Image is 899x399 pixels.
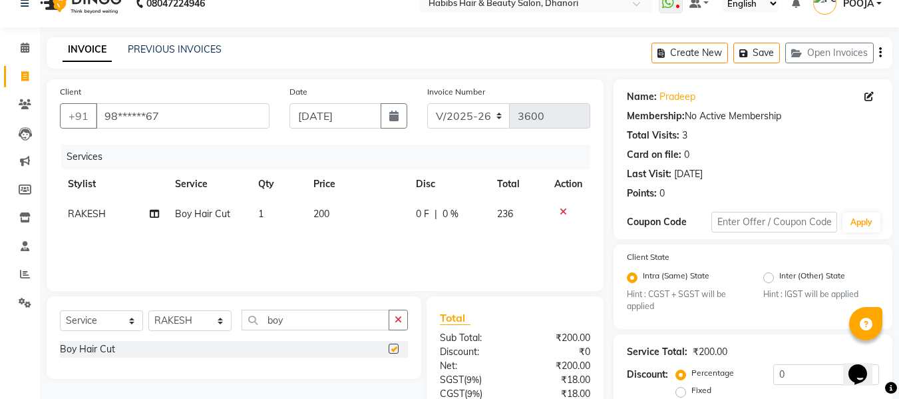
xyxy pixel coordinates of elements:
input: Enter Offer / Coupon Code [711,212,837,232]
small: Hint : CGST + SGST will be applied [627,288,743,313]
label: Date [289,86,307,98]
span: 200 [313,208,329,220]
span: | [435,207,437,221]
label: Client State [627,251,669,263]
div: 0 [659,187,665,200]
label: Client [60,86,81,98]
label: Fixed [691,384,711,396]
a: PREVIOUS INVOICES [128,43,222,55]
span: 0 F [416,207,429,221]
button: Save [733,43,780,63]
span: 236 [497,208,513,220]
div: Total Visits: [627,129,679,143]
input: Search or Scan [242,310,389,330]
small: Hint : IGST will be applied [763,288,879,300]
input: Search by Name/Mobile/Email/Code [96,103,270,129]
div: [DATE] [674,167,703,181]
div: 0 [684,148,689,162]
div: Boy Hair Cut [60,342,115,356]
div: Last Visit: [627,167,671,181]
div: ₹0 [515,345,600,359]
span: RAKESH [68,208,106,220]
span: 9% [467,388,480,399]
div: Points: [627,187,657,200]
span: 9% [466,374,479,385]
th: Total [489,169,546,199]
a: Pradeep [659,90,695,104]
th: Service [167,169,250,199]
button: +91 [60,103,97,129]
div: ₹200.00 [515,331,600,345]
button: Open Invoices [785,43,874,63]
th: Stylist [60,169,167,199]
div: ₹18.00 [515,373,600,387]
div: No Active Membership [627,109,879,123]
div: ( ) [430,373,515,387]
div: Discount: [627,368,668,382]
span: Total [440,311,470,325]
span: SGST [440,374,464,386]
label: Percentage [691,367,734,379]
div: Card on file: [627,148,681,162]
div: Net: [430,359,515,373]
div: Membership: [627,109,685,123]
button: Create New [651,43,728,63]
div: ₹200.00 [515,359,600,373]
th: Disc [408,169,489,199]
a: INVOICE [63,38,112,62]
div: Service Total: [627,345,687,359]
div: ₹200.00 [693,345,727,359]
label: Invoice Number [427,86,485,98]
iframe: chat widget [843,346,886,386]
div: Sub Total: [430,331,515,345]
th: Price [305,169,408,199]
span: Boy Hair Cut [175,208,230,220]
label: Intra (Same) State [643,270,709,286]
div: Coupon Code [627,215,711,229]
th: Action [546,169,590,199]
span: 1 [258,208,264,220]
div: Services [61,145,600,169]
div: Discount: [430,345,515,359]
span: 0 % [443,207,458,221]
button: Apply [842,212,880,232]
div: Name: [627,90,657,104]
div: 3 [682,129,687,143]
label: Inter (Other) State [779,270,845,286]
th: Qty [250,169,305,199]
